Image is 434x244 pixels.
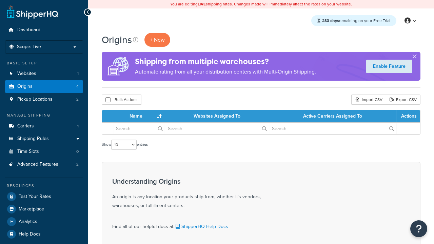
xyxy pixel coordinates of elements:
[5,80,83,93] li: Origins
[17,162,58,167] span: Advanced Features
[17,84,33,89] span: Origins
[5,190,83,203] a: Test Your Rates
[19,231,41,237] span: Help Docs
[144,33,170,47] a: + New
[17,44,41,50] span: Scope: Live
[112,178,282,210] div: An origin is any location your products ship from, whether it's vendors, warehouses, or fulfillme...
[269,110,396,122] th: Active Carriers Assigned To
[174,223,228,230] a: ShipperHQ Help Docs
[5,93,83,106] a: Pickup Locations 2
[351,95,386,105] div: Import CSV
[5,80,83,93] a: Origins 4
[19,219,37,225] span: Analytics
[5,158,83,171] a: Advanced Features 2
[311,15,396,26] div: remaining on your Free Trial
[102,140,148,150] label: Show entries
[102,33,132,46] h1: Origins
[77,123,79,129] span: 1
[76,97,79,102] span: 2
[113,110,165,122] th: Name
[5,203,83,215] a: Marketplace
[5,228,83,240] a: Help Docs
[5,93,83,106] li: Pickup Locations
[396,110,420,122] th: Actions
[5,216,83,228] a: Analytics
[17,149,39,155] span: Time Slots
[19,194,51,200] span: Test Your Rates
[76,149,79,155] span: 0
[111,140,137,150] select: Showentries
[5,158,83,171] li: Advanced Features
[17,123,34,129] span: Carriers
[135,56,316,67] h4: Shipping from multiple warehouses?
[19,206,44,212] span: Marketplace
[5,133,83,145] a: Shipping Rules
[5,113,83,118] div: Manage Shipping
[165,110,269,122] th: Websites Assigned To
[198,1,206,7] b: LIVE
[150,36,165,44] span: + New
[17,27,40,33] span: Dashboard
[5,60,83,66] div: Basic Setup
[5,183,83,189] div: Resources
[17,136,49,142] span: Shipping Rules
[5,67,83,80] li: Websites
[5,67,83,80] a: Websites 1
[5,24,83,36] a: Dashboard
[112,217,282,231] div: Find all of our helpful docs at:
[113,123,165,134] input: Search
[165,123,269,134] input: Search
[5,120,83,133] li: Carriers
[5,145,83,158] a: Time Slots 0
[102,52,135,81] img: ad-origins-multi-dfa493678c5a35abed25fd24b4b8a3fa3505936ce257c16c00bdefe2f3200be3.png
[410,220,427,237] button: Open Resource Center
[269,123,396,134] input: Search
[17,71,36,77] span: Websites
[7,5,58,19] a: ShipperHQ Home
[76,162,79,167] span: 2
[5,120,83,133] a: Carriers 1
[102,95,141,105] button: Bulk Actions
[386,95,420,105] a: Export CSV
[77,71,79,77] span: 1
[135,67,316,77] p: Automate rating from all your distribution centers with Multi-Origin Shipping.
[76,84,79,89] span: 4
[5,145,83,158] li: Time Slots
[366,60,412,73] a: Enable Feature
[322,18,339,24] strong: 233 days
[17,97,53,102] span: Pickup Locations
[112,178,282,185] h3: Understanding Origins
